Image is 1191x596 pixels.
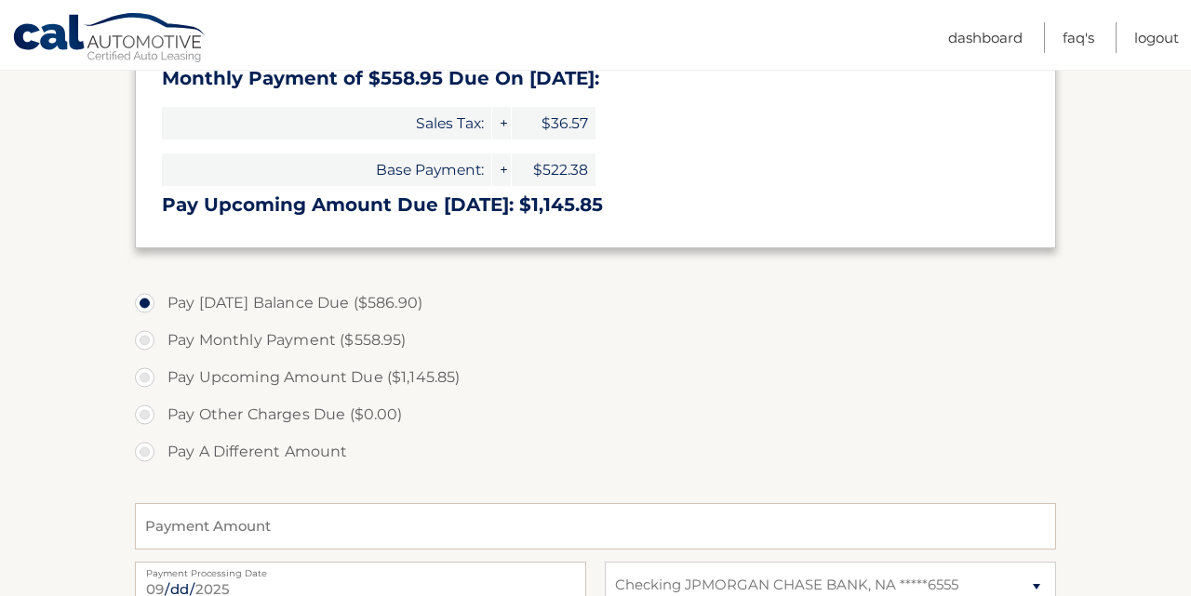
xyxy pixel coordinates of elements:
input: Payment Amount [135,503,1056,550]
a: Dashboard [948,22,1023,53]
label: Pay Monthly Payment ($558.95) [135,322,1056,359]
span: + [492,153,511,186]
a: Logout [1134,22,1179,53]
h3: Pay Upcoming Amount Due [DATE]: $1,145.85 [162,193,1029,217]
span: $522.38 [512,153,595,186]
label: Pay [DATE] Balance Due ($586.90) [135,285,1056,322]
span: $36.57 [512,107,595,139]
label: Pay A Different Amount [135,433,1056,470]
span: Base Payment: [162,153,491,186]
h3: Monthly Payment of $558.95 Due On [DATE]: [162,67,1029,90]
span: + [492,107,511,139]
label: Pay Other Charges Due ($0.00) [135,396,1056,433]
label: Pay Upcoming Amount Due ($1,145.85) [135,359,1056,396]
span: Sales Tax: [162,107,491,139]
a: FAQ's [1063,22,1094,53]
label: Payment Processing Date [135,562,586,576]
a: Cal Automotive [12,12,207,66]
